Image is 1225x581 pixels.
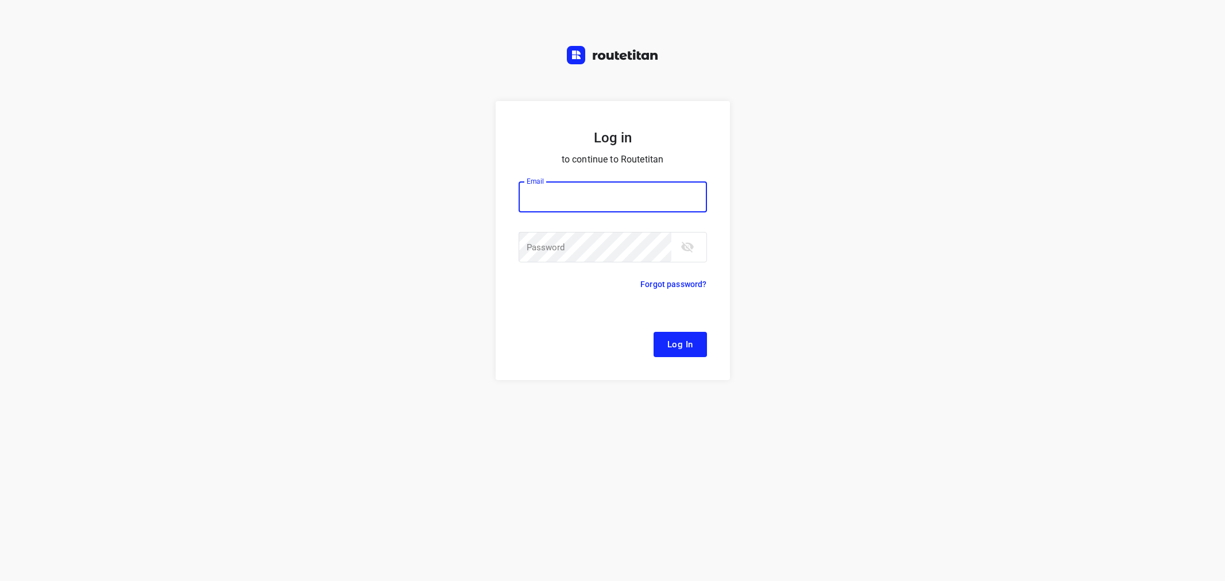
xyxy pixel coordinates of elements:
[667,337,693,352] span: Log In
[519,129,707,147] h5: Log in
[567,46,659,64] img: Routetitan
[640,277,706,291] p: Forgot password?
[654,332,707,357] button: Log In
[676,235,699,258] button: toggle password visibility
[519,152,707,168] p: to continue to Routetitan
